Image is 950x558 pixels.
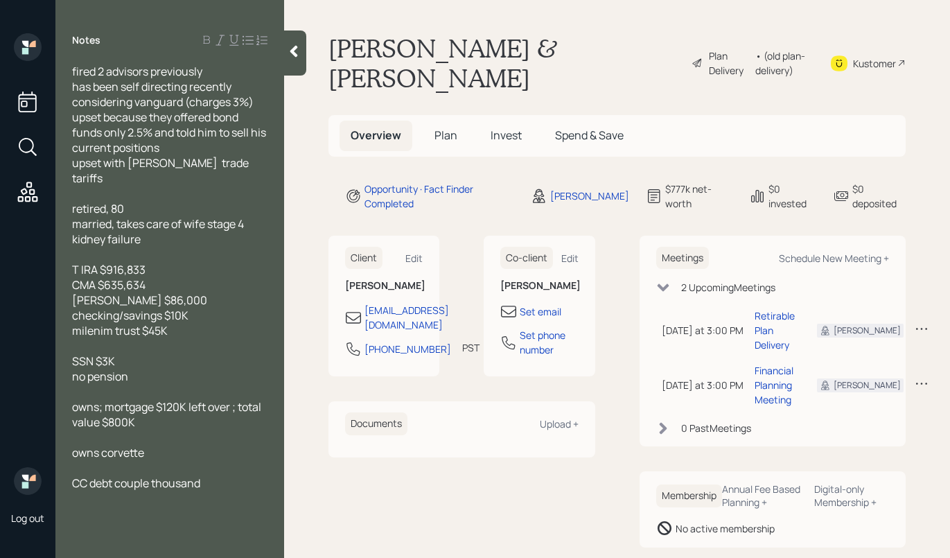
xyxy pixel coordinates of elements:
div: 2 Upcoming Meeting s [681,280,775,295]
div: Plan Delivery [709,49,748,78]
div: [PERSON_NAME] [834,379,901,392]
div: [PHONE_NUMBER] [364,342,451,356]
div: Set phone number [520,328,578,357]
span: Invest [491,128,522,143]
h6: [PERSON_NAME] [345,280,423,292]
div: Edit [405,252,423,265]
div: Annual Fee Based Planning + [722,482,804,509]
div: Log out [11,512,44,525]
div: 0 Past Meeting s [681,421,751,435]
label: Notes [72,33,100,47]
span: CC debt couple thousand [72,476,200,491]
div: $0 invested [768,182,816,211]
h6: [PERSON_NAME] [500,280,578,292]
div: $777k net-worth [665,182,732,211]
div: Edit [561,252,579,265]
div: [EMAIL_ADDRESS][DOMAIN_NAME] [364,303,449,332]
span: owns corvette [72,445,144,460]
div: [PERSON_NAME] [550,189,629,203]
span: Plan [434,128,457,143]
div: Kustomer [853,56,896,71]
div: Opportunity · Fact Finder Completed [364,182,514,211]
h6: Documents [345,412,407,435]
div: • (old plan-delivery) [755,49,813,78]
div: Set email [520,304,561,319]
img: retirable_logo.png [14,467,42,495]
div: [DATE] at 3:00 PM [662,323,744,338]
h6: Meetings [656,247,709,270]
span: Spend & Save [555,128,624,143]
span: T IRA $916,833 CMA $635,634 [PERSON_NAME] $86,000 checking/savings $10K milenim trust $45K [72,262,207,338]
h6: Membership [656,485,722,507]
h6: Co-client [500,247,553,270]
span: owns; mortgage $120K left over ; total value $800K [72,399,263,430]
span: Overview [351,128,401,143]
div: PST [462,340,480,355]
span: fired 2 advisors previously has been self directing recently considering vanguard (charges 3%) up... [72,64,268,186]
div: Upload + [540,417,579,430]
span: retired, 80 married, takes care of wife stage 4 kidney failure [72,201,246,247]
span: SSN $3K no pension [72,354,128,384]
div: [PERSON_NAME] [834,324,901,337]
h1: [PERSON_NAME] & [PERSON_NAME] [328,33,680,93]
div: Digital-only Membership + [814,482,889,509]
div: Financial Planning Meeting [755,363,795,407]
div: Retirable Plan Delivery [755,308,795,352]
div: No active membership [676,521,775,536]
h6: Client [345,247,382,270]
div: [DATE] at 3:00 PM [662,378,744,392]
div: $0 deposited [852,182,906,211]
div: Schedule New Meeting + [779,252,889,265]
